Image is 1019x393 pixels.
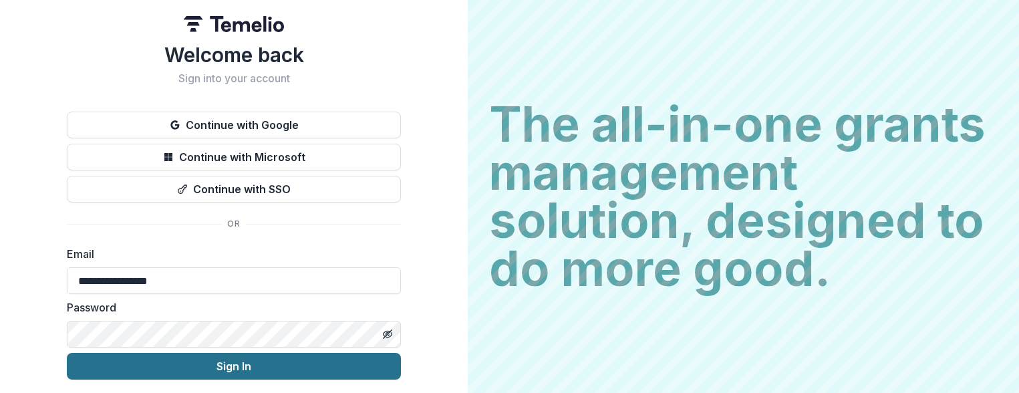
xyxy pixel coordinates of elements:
label: Password [67,299,393,315]
label: Email [67,246,393,262]
button: Continue with Google [67,112,401,138]
img: Temelio [184,16,284,32]
button: Continue with Microsoft [67,144,401,170]
button: Toggle password visibility [377,323,398,345]
h1: Welcome back [67,43,401,67]
h2: Sign into your account [67,72,401,85]
button: Continue with SSO [67,176,401,203]
button: Sign In [67,353,401,380]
